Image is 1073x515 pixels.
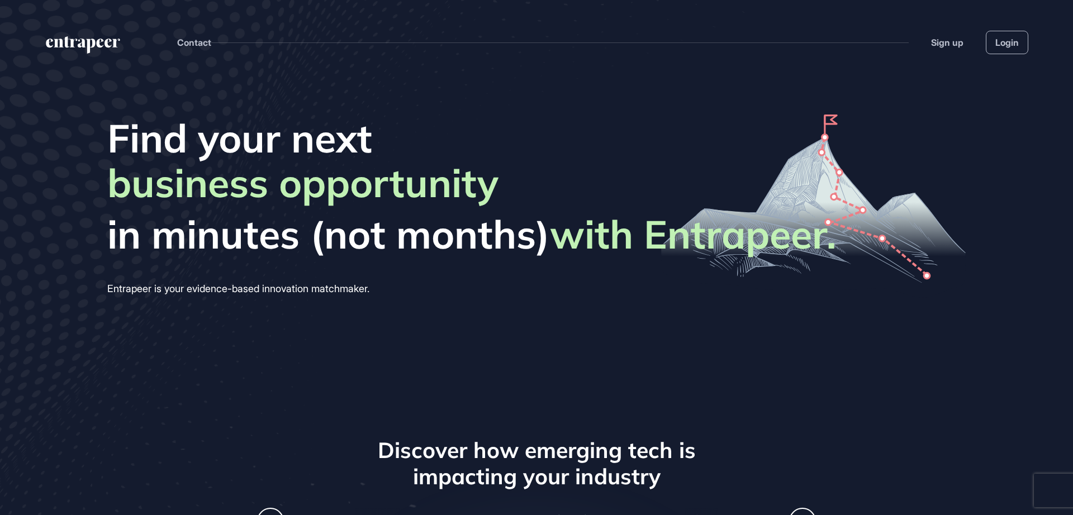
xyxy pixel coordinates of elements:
[931,36,963,49] a: Sign up
[107,280,836,298] div: Entrapeer is your evidence-based innovation matchmaker.
[177,35,211,50] button: Contact
[107,211,836,257] span: in minutes (not months)
[107,159,498,211] span: business opportunity
[986,31,1028,54] a: Login
[550,209,836,259] strong: with Entrapeer.
[257,464,816,490] h3: impacting your industry
[257,437,816,464] h3: Discover how emerging tech is
[107,115,836,161] span: Find your next
[45,36,121,58] a: entrapeer-logo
